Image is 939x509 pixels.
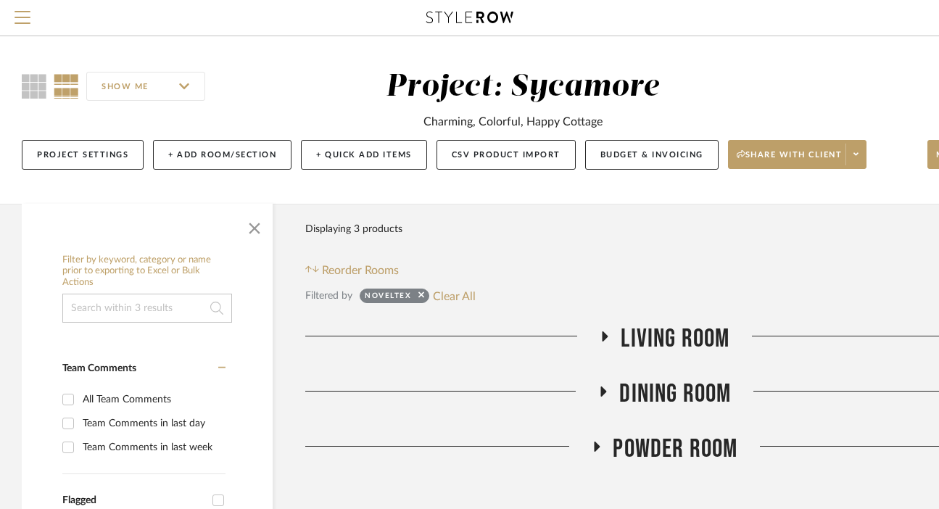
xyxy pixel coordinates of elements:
div: Displaying 3 products [305,215,402,244]
button: + Add Room/Section [153,140,291,170]
button: CSV Product Import [437,140,576,170]
button: Project Settings [22,140,144,170]
span: Share with client [737,149,843,171]
span: Living Room [621,323,729,355]
span: Dining Room [619,378,731,410]
div: Filtered by [305,288,352,304]
button: Budget & Invoicing [585,140,719,170]
button: + Quick Add Items [301,140,427,170]
div: Flagged [62,494,205,507]
div: Charming, Colorful, Happy Cottage [423,113,603,131]
div: Team Comments in last week [83,436,222,459]
button: Clear All [433,286,476,305]
span: Powder Room [613,434,737,465]
span: Reorder Rooms [322,262,399,279]
h6: Filter by keyword, category or name prior to exporting to Excel or Bulk Actions [62,255,232,289]
button: Close [240,211,269,240]
button: Reorder Rooms [305,262,399,279]
div: All Team Comments [83,388,222,411]
div: Team Comments in last day [83,412,222,435]
div: Project: Sycamore [386,72,659,102]
button: Share with client [728,140,867,169]
span: Team Comments [62,363,136,373]
div: Noveltex [365,291,411,305]
input: Search within 3 results [62,294,232,323]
